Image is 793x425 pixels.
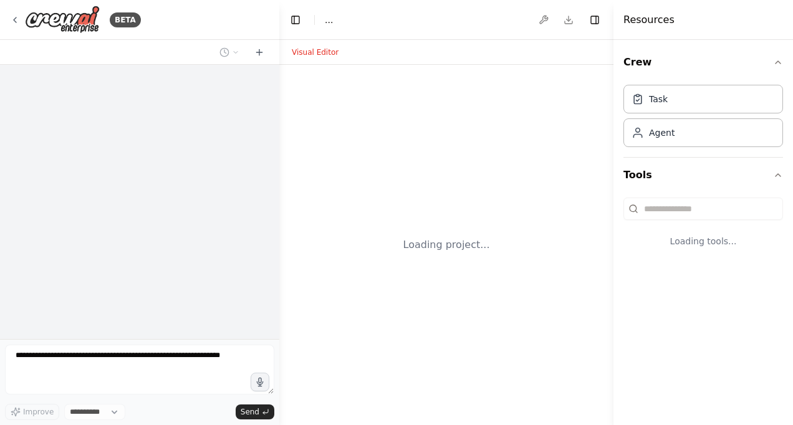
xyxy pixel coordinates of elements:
[586,11,603,29] button: Hide right sidebar
[284,45,346,60] button: Visual Editor
[251,373,269,391] button: Click to speak your automation idea
[287,11,304,29] button: Hide left sidebar
[649,127,675,139] div: Agent
[110,12,141,27] div: BETA
[249,45,269,60] button: Start a new chat
[214,45,244,60] button: Switch to previous chat
[5,404,59,420] button: Improve
[325,14,333,26] nav: breadcrumb
[25,6,100,34] img: Logo
[241,407,259,417] span: Send
[623,193,783,267] div: Tools
[623,225,783,257] div: Loading tools...
[649,93,668,105] div: Task
[623,45,783,80] button: Crew
[236,404,274,419] button: Send
[403,237,490,252] div: Loading project...
[623,80,783,157] div: Crew
[23,407,54,417] span: Improve
[623,158,783,193] button: Tools
[623,12,675,27] h4: Resources
[325,14,333,26] span: ...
